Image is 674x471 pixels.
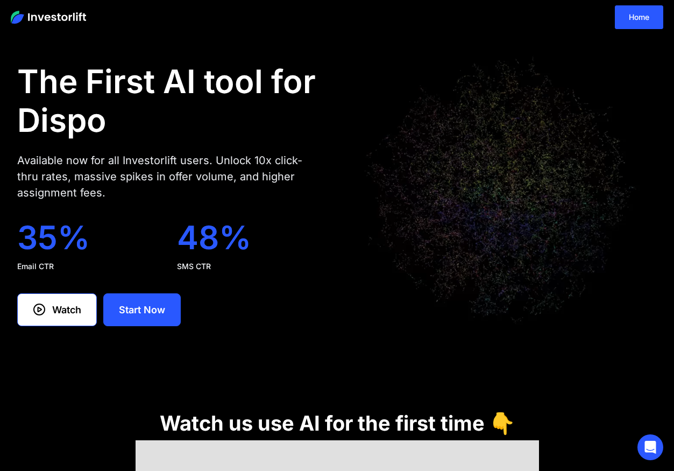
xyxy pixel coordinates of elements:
a: Home [615,5,663,29]
div: Start Now [119,303,165,317]
h1: The First AI tool for Dispo [17,62,320,139]
div: Email CTR [17,261,160,272]
div: Available now for all Investorlift users. Unlock 10x click-thru rates, massive spikes in offer vo... [17,152,320,201]
h1: Watch us use AI for the first time 👇 [160,411,515,435]
div: Open Intercom Messenger [637,434,663,460]
a: Start Now [103,293,181,326]
a: Watch [17,293,97,326]
div: 48% [177,218,320,257]
div: SMS CTR [177,261,320,272]
div: 35% [17,218,160,257]
div: Watch [52,303,81,317]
